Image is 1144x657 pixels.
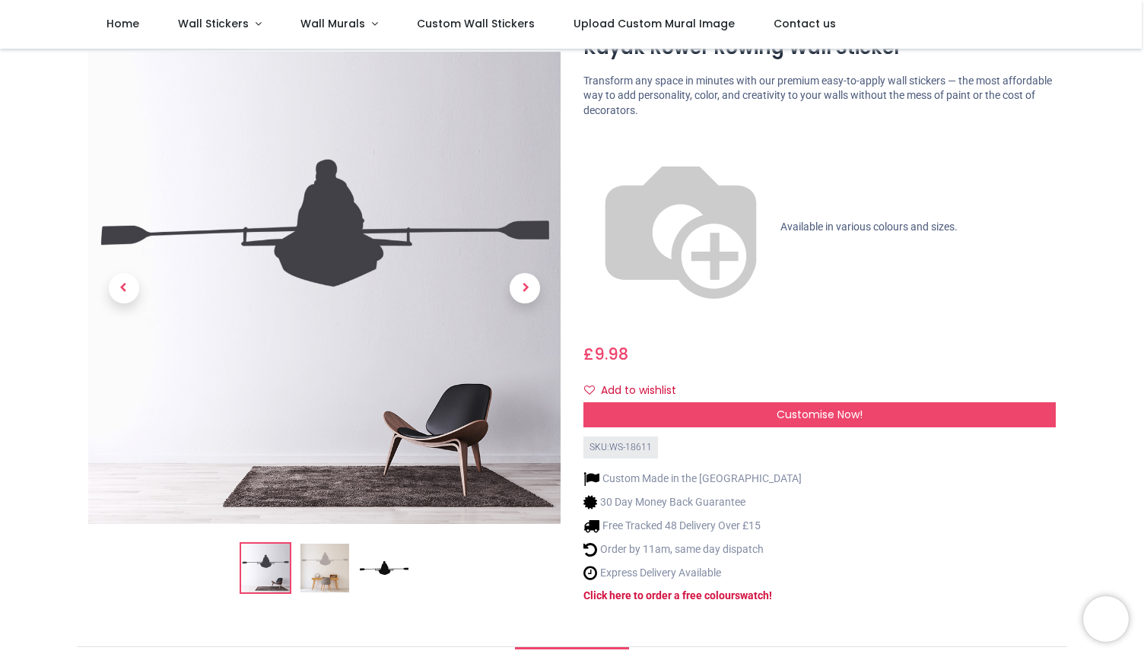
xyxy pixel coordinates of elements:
span: Available in various colours and sizes. [780,221,958,233]
p: Transform any space in minutes with our premium easy-to-apply wall stickers — the most affordable... [583,74,1056,119]
i: Add to wishlist [584,385,595,395]
span: Contact us [774,16,836,31]
a: ! [769,589,772,601]
li: Order by 11am, same day dispatch [583,541,802,557]
img: color-wheel.png [583,130,778,325]
button: Add to wishlistAdd to wishlist [583,378,689,404]
span: £ [583,343,628,365]
span: Upload Custom Mural Image [574,16,735,31]
a: Next [490,123,561,454]
span: Customise Now! [777,407,863,422]
a: Previous [88,123,159,454]
span: Wall Murals [300,16,365,31]
li: Custom Made in the [GEOGRAPHIC_DATA] [583,471,802,487]
span: Home [106,16,139,31]
li: 30 Day Money Back Guarantee [583,494,802,510]
span: Custom Wall Stickers [417,16,535,31]
iframe: Brevo live chat [1083,596,1129,642]
div: SKU: WS-18611 [583,436,658,459]
span: Wall Stickers [178,16,249,31]
span: 9.98 [594,343,628,365]
a: Click here to order a free colour [583,589,735,601]
li: Free Tracked 48 Delivery Over £15 [583,518,802,534]
img: WS-18611-02 [300,544,349,593]
li: Express Delivery Available [583,565,802,581]
img: Kayak Rower Rowing Wall Sticker [88,52,561,525]
img: WS-18611-03 [360,544,408,593]
span: Previous [109,273,139,303]
img: Kayak Rower Rowing Wall Sticker [241,544,290,593]
a: swatch [735,589,769,601]
span: Next [510,273,540,303]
